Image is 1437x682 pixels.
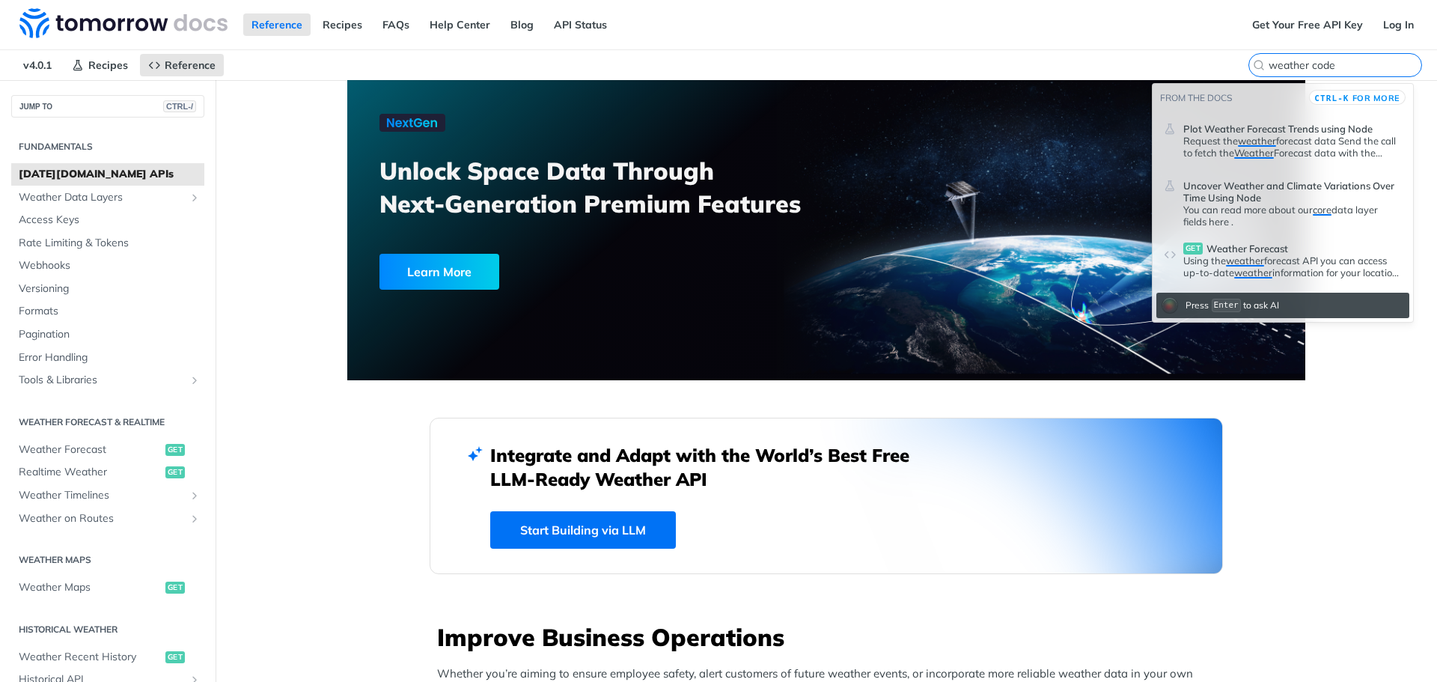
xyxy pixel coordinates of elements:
[379,154,843,220] h3: Unlock Space Data Through Next-Generation Premium Features
[11,140,204,153] h2: Fundamentals
[19,442,162,457] span: Weather Forecast
[1182,294,1283,317] div: Press to ask AI
[1253,59,1265,71] svg: Search
[19,465,162,480] span: Realtime Weather
[11,576,204,599] a: Weather Mapsget
[88,58,128,72] span: Recipes
[1212,299,1241,311] kbd: Enter
[1183,204,1402,228] p: You can read more about our data layer fields here .
[163,100,196,112] span: CTRL-/
[1156,167,1409,234] a: Uncover Weather and Climate Variations Over Time Using NodeYou can read more about ourcoredata la...
[11,439,204,461] a: Weather Forecastget
[1183,117,1402,135] header: Plot Weather Forecast Trends using Node
[1269,58,1421,72] input: Search
[1183,243,1402,255] header: Weather Forecast
[1309,90,1406,105] button: CTRL-Kfor more
[243,13,311,36] a: Reference
[1183,123,1373,135] span: Plot Weather Forecast Trends using Node
[379,254,750,290] a: Learn More
[1314,91,1349,106] kbd: CTRL-K
[11,461,204,484] a: Realtime Weatherget
[165,466,185,478] span: get
[189,513,201,525] button: Show subpages for Weather on Routes
[1183,255,1402,278] p: Using the forecast API you can access up-to-date information for your location, including minute-...
[1206,243,1288,255] span: Weather Forecast
[1183,135,1402,159] div: Plot Weather Forecast Trends using Node
[189,374,201,386] button: Show subpages for Tools & Libraries
[1313,204,1331,216] span: core
[1156,110,1409,165] a: Plot Weather Forecast Trends using NodeRequest theweatherforecast data Send the call to fetch the...
[1183,180,1402,204] span: Uncover Weather and Climate Variations Over Time Using Node
[11,323,204,346] a: Pagination
[379,114,445,132] img: NextGen
[19,258,201,273] span: Webhooks
[165,444,185,456] span: get
[11,300,204,323] a: Formats
[490,511,676,549] a: Start Building via LLM
[19,8,228,38] img: Tomorrow.io Weather API Docs
[490,443,932,491] h2: Integrate and Adapt with the World’s Best Free LLM-Ready Weather API
[1226,255,1264,267] span: weather
[11,623,204,636] h2: Historical Weather
[421,13,498,36] a: Help Center
[437,621,1223,654] h3: Improve Business Operations
[11,646,204,669] a: Weather Recent Historyget
[189,192,201,204] button: Show subpages for Weather Data Layers
[1234,147,1274,159] span: Weather
[11,508,204,530] a: Weather on RoutesShow subpages for Weather on Routes
[19,350,201,365] span: Error Handling
[502,13,542,36] a: Blog
[1244,13,1371,36] a: Get Your Free API Key
[165,651,185,663] span: get
[19,167,201,182] span: [DATE][DOMAIN_NAME] APIs
[19,281,201,296] span: Versioning
[19,511,185,526] span: Weather on Routes
[1160,92,1232,103] span: From the docs
[19,213,201,228] span: Access Keys
[15,54,60,76] span: v4.0.1
[19,580,162,595] span: Weather Maps
[19,488,185,503] span: Weather Timelines
[11,484,204,507] a: Weather TimelinesShow subpages for Weather Timelines
[1352,93,1400,103] span: for more
[189,490,201,502] button: Show subpages for Weather Timelines
[1156,236,1409,285] a: getWeather ForecastUsing theweatherforecast API you can access up-to-dateweatherinformation for y...
[546,13,615,36] a: API Status
[19,190,185,205] span: Weather Data Layers
[11,255,204,277] a: Webhooks
[11,553,204,567] h2: Weather Maps
[140,54,224,76] a: Reference
[11,186,204,209] a: Weather Data LayersShow subpages for Weather Data Layers
[11,232,204,255] a: Rate Limiting & Tokens
[19,650,162,665] span: Weather Recent History
[1183,243,1203,255] span: get
[11,209,204,231] a: Access Keys
[1183,135,1402,159] p: Request the forecast data Send the call to fetch the Forecast data with the relevant parameters i...
[379,254,499,290] div: Learn More
[165,582,185,594] span: get
[1183,255,1402,278] div: Weather Forecast
[11,369,204,392] a: Tools & LibrariesShow subpages for Tools & Libraries
[1234,267,1272,278] span: weather
[11,278,204,300] a: Versioning
[19,327,201,342] span: Pagination
[19,304,201,319] span: Formats
[64,54,136,76] a: Recipes
[11,163,204,186] a: [DATE][DOMAIN_NAME] APIs
[1183,204,1402,228] div: Uncover Weather and Climate Variations Over Time Using Node
[374,13,418,36] a: FAQs
[11,347,204,369] a: Error Handling
[165,58,216,72] span: Reference
[1375,13,1422,36] a: Log In
[11,415,204,429] h2: Weather Forecast & realtime
[19,236,201,251] span: Rate Limiting & Tokens
[1183,174,1402,204] header: Uncover Weather and Climate Variations Over Time Using Node
[1238,135,1276,147] span: weather
[314,13,370,36] a: Recipes
[19,373,185,388] span: Tools & Libraries
[11,95,204,118] button: JUMP TOCTRL-/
